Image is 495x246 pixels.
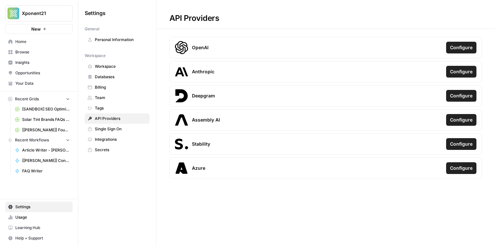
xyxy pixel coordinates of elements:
[5,57,73,68] a: Insights
[5,223,73,233] a: Learning Hub
[450,93,473,99] span: Configure
[450,44,473,51] span: Configure
[7,7,19,19] img: Xponent21 Logo
[95,95,147,101] span: Team
[22,106,70,112] span: [SANDBOX] SEO Optimizations
[5,24,73,34] button: New
[446,90,476,102] button: Configure
[192,141,210,147] span: Stability
[192,165,205,171] span: Azure
[450,68,473,75] span: Configure
[446,138,476,150] button: Configure
[22,127,70,133] span: [[PERSON_NAME]] Fountain of You MD
[5,5,73,22] button: Workspace: Xponent21
[85,26,99,32] span: General
[15,49,70,55] span: Browse
[12,166,73,176] a: FAQ Writer
[5,68,73,78] a: Opportunities
[12,155,73,166] a: [[PERSON_NAME]] Content to Google Docs
[192,44,209,51] span: OpenAI
[5,135,73,145] button: Recent Workflows
[95,147,147,153] span: Secrets
[31,26,41,32] span: New
[15,96,39,102] span: Recent Grids
[85,53,106,59] span: Workspace
[5,36,73,47] a: Home
[85,72,150,82] a: Databases
[95,116,147,122] span: API Providers
[95,74,147,80] span: Databases
[12,114,73,125] a: Solar Tint Brands FAQs Workflows
[85,124,150,134] a: Single Sign On
[12,145,73,155] a: Article Writer - [PERSON_NAME] Version
[15,204,70,210] span: Settings
[22,147,70,153] span: Article Writer - [PERSON_NAME] Version
[192,117,220,123] span: Assembly AI
[15,214,70,220] span: Usage
[95,64,147,69] span: Workspace
[85,93,150,103] a: Team
[15,60,70,65] span: Insights
[15,70,70,76] span: Opportunities
[95,126,147,132] span: Single Sign On
[95,137,147,142] span: Integrations
[5,94,73,104] button: Recent Grids
[85,35,150,45] a: Personal Information
[192,68,214,75] span: Anthropic
[85,134,150,145] a: Integrations
[446,162,476,174] button: Configure
[85,9,106,17] span: Settings
[450,141,473,147] span: Configure
[5,202,73,212] a: Settings
[12,125,73,135] a: [[PERSON_NAME]] Fountain of You MD
[85,113,150,124] a: API Providers
[95,37,147,43] span: Personal Information
[192,93,215,99] span: Deepgram
[22,10,61,17] span: Xponent21
[5,233,73,243] button: Help + Support
[446,114,476,126] button: Configure
[12,104,73,114] a: [SANDBOX] SEO Optimizations
[85,103,150,113] a: Tags
[22,168,70,174] span: FAQ Writer
[85,61,150,72] a: Workspace
[156,13,232,23] div: API Providers
[15,225,70,231] span: Learning Hub
[450,165,473,171] span: Configure
[15,137,49,143] span: Recent Workflows
[85,82,150,93] a: Billing
[5,47,73,57] a: Browse
[450,117,473,123] span: Configure
[22,117,70,123] span: Solar Tint Brands FAQs Workflows
[446,42,476,53] button: Configure
[5,212,73,223] a: Usage
[95,105,147,111] span: Tags
[95,84,147,90] span: Billing
[85,145,150,155] a: Secrets
[5,78,73,89] a: Your Data
[22,158,70,164] span: [[PERSON_NAME]] Content to Google Docs
[15,80,70,86] span: Your Data
[15,39,70,45] span: Home
[15,235,70,241] span: Help + Support
[446,66,476,78] button: Configure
